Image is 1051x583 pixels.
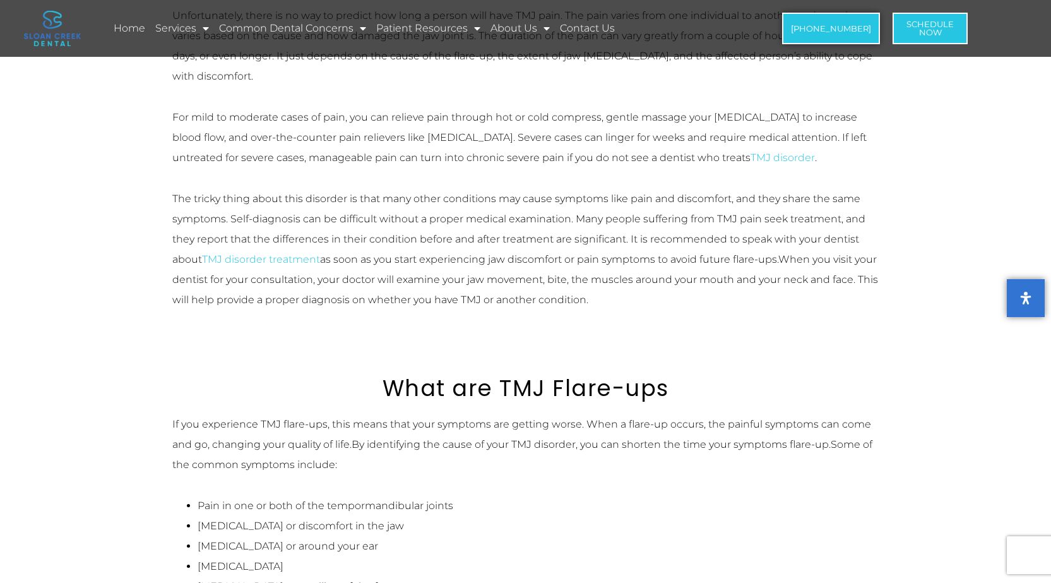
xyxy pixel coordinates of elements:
[24,11,81,46] img: logo
[1007,279,1045,317] button: Open Accessibility Panel
[906,20,954,37] span: Schedule Now
[112,14,147,43] a: Home
[172,438,872,471] span: Some of the common symptoms include:
[893,13,968,44] a: ScheduleNow
[374,14,482,43] a: Patient Resources
[202,253,320,265] a: TMJ disorder treatment
[172,253,878,306] span: When you visit your dentist for your consultation, your doctor will examine your jaw movement, bi...
[112,14,723,43] nav: Menu
[198,496,879,516] li: Pain in one or both of the tempormandibular joints
[198,556,879,577] li: [MEDICAL_DATA]
[751,152,815,164] a: TMJ disorder
[217,14,368,43] a: Common Dental Concerns
[172,414,879,475] p: If you experience TMJ flare-ups, this means that your symptoms are getting worse. When a flare-up...
[489,14,552,43] a: About Us
[172,189,879,310] p: The tricky thing about this disorder is that many other conditions may cause symptoms like pain a...
[172,375,879,402] h2: What are TMJ Flare-ups
[198,536,879,556] li: [MEDICAL_DATA] or around your ear
[791,25,871,33] span: [PHONE_NUMBER]
[782,13,880,44] a: [PHONE_NUMBER]
[558,14,617,43] a: Contact Us
[153,14,211,43] a: Services
[352,438,831,450] span: By identifying the cause of your TMJ disorder, you can shorten the time your symptoms flare-up.
[198,516,879,536] li: [MEDICAL_DATA] or discomfort in the jaw
[172,107,879,168] p: For mild to moderate cases of pain, you can relieve pain through hot or cold compress, gentle mas...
